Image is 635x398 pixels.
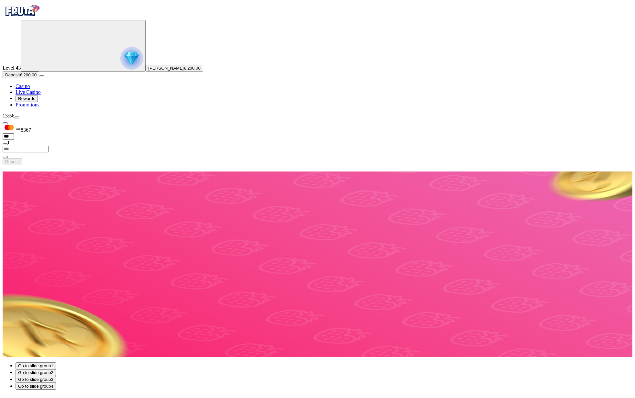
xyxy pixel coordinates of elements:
button: Deposit [3,158,22,165]
span: € 200.00 [20,72,37,77]
img: reward progress [120,47,143,70]
span: € 200.00 [184,66,201,71]
a: Casino [16,83,30,89]
nav: Main menu [3,83,632,108]
button: [PERSON_NAME]€ 200.00 [146,65,203,72]
img: Fruta [3,3,41,19]
img: MasterCard [3,125,16,132]
span: Go to slide group 2 [18,370,53,375]
span: 13:56 [3,113,14,118]
span: Go to slide group 4 [18,384,53,389]
button: Hide quick deposit form [3,122,8,124]
span: Go to slide group 3 [18,377,53,382]
button: Go to slide group2 [16,369,56,376]
a: Promotions [16,102,39,107]
button: menu [14,116,19,118]
nav: Primary [3,3,632,108]
span: Rewards [18,96,35,101]
span: Deposit [5,72,20,77]
button: menu [39,75,44,77]
span: Level 43 [3,65,21,71]
button: eye icon [3,143,8,145]
a: Live Casino [16,89,41,95]
button: Go to slide group1 [16,362,56,369]
span: € [8,140,10,145]
button: reward progress [21,20,146,72]
button: Depositplus icon€ 200.00 [3,72,39,78]
button: eye icon [3,156,8,158]
a: Fruta [3,14,41,20]
button: Rewards [16,95,38,102]
span: [PERSON_NAME] [148,66,184,71]
button: Go to slide group4 [16,383,56,390]
span: Deposit [5,159,20,164]
span: Go to slide group 1 [18,363,53,368]
button: Go to slide group3 [16,376,56,383]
